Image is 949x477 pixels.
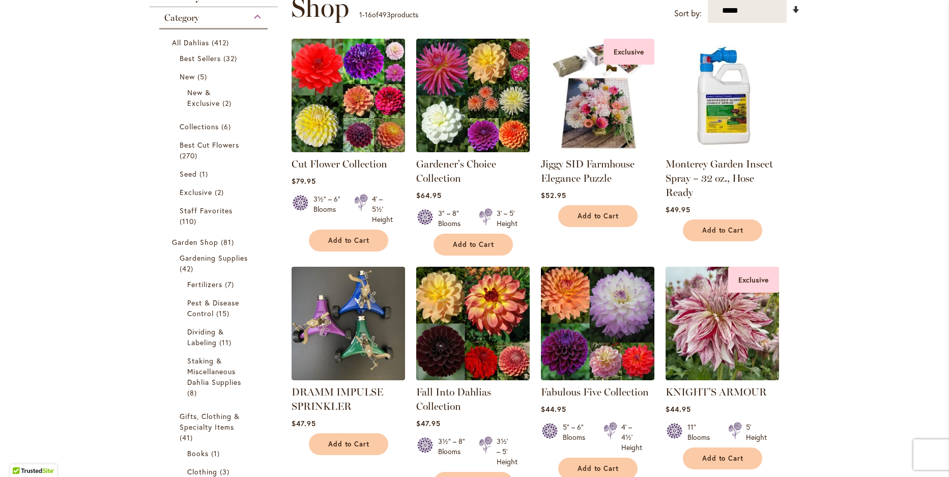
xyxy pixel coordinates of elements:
[309,433,388,455] button: Add to Cart
[541,145,654,154] a: Jiggy SID Farmhouse Elegance Puzzle Exclusive
[541,373,654,382] a: Fabulous Five Collection
[187,448,243,459] a: Books
[221,121,234,132] span: 6
[292,418,316,428] span: $47.95
[666,39,779,152] img: Monterey Garden Insect Spray – 32 oz., Hose Ready
[416,267,530,380] img: Fall Into Dahlias Collection
[180,139,250,161] a: Best Cut Flowers
[180,252,250,274] a: Gardening Supplies
[728,267,779,293] div: Exclusive
[328,440,370,448] span: Add to Cart
[746,422,767,442] div: 5' Height
[292,176,316,186] span: $79.95
[379,10,391,19] span: 493
[359,7,418,23] p: - of products
[541,267,654,380] img: Fabulous Five Collection
[558,205,638,227] button: Add to Cart
[328,236,370,245] span: Add to Cart
[453,240,495,249] span: Add to Cart
[222,98,234,108] span: 2
[164,12,199,23] span: Category
[212,37,232,48] span: 412
[187,355,243,398] a: Staking &amp; Miscellaneous Dahlia Supplies
[541,404,566,414] span: $44.95
[180,411,250,443] a: Gifts, Clothing &amp; Specialty Items
[187,326,243,348] a: Dividing &amp; Labeling
[309,230,388,251] button: Add to Cart
[683,219,762,241] button: Add to Cart
[438,436,467,467] div: 3½" – 8" Blooms
[687,422,716,442] div: 11" Blooms
[187,87,243,108] a: New &amp; Exclusive
[541,386,649,398] a: Fabulous Five Collection
[497,436,517,467] div: 3½' – 5' Height
[666,373,779,382] a: KNIGHT'S ARMOUR Exclusive
[180,206,233,215] span: Staff Favorites
[216,308,232,319] span: 15
[187,467,217,476] span: Clothing
[180,121,250,132] a: Collections
[180,169,250,179] a: Seed
[541,190,566,200] span: $52.95
[666,205,691,214] span: $49.95
[180,253,248,263] span: Gardening Supplies
[666,404,691,414] span: $44.95
[187,466,243,477] a: Clothing
[702,454,744,463] span: Add to Cart
[219,337,234,348] span: 11
[292,267,405,380] img: DRAMM IMPULSE SPRINKLER
[180,187,212,197] span: Exclusive
[372,194,393,225] div: 4' – 5½' Height
[438,208,467,229] div: 3" – 8" Blooms
[187,298,240,318] span: Pest & Disease Control
[180,169,197,179] span: Seed
[313,194,342,225] div: 3½" – 6" Blooms
[359,10,362,19] span: 1
[187,297,243,319] a: Pest &amp; Disease Control
[702,226,744,235] span: Add to Cart
[416,373,530,382] a: Fall Into Dahlias Collection
[180,411,240,432] span: Gifts, Clothing & Specialty Items
[180,205,250,227] a: Staff Favorites
[416,158,496,184] a: Gardener's Choice Collection
[180,140,240,150] span: Best Cut Flowers
[180,150,200,161] span: 270
[225,279,237,290] span: 7
[416,190,442,200] span: $64.95
[292,373,405,382] a: DRAMM IMPULSE SPRINKLER
[187,279,223,289] span: Fertilizers
[578,464,619,473] span: Add to Cart
[180,53,221,63] span: Best Sellers
[8,441,36,469] iframe: Launch Accessibility Center
[416,145,530,154] a: Gardener's Choice Collection
[187,387,199,398] span: 8
[541,158,635,184] a: Jiggy SID Farmhouse Elegance Puzzle
[180,122,219,131] span: Collections
[172,38,210,47] span: All Dahlias
[187,448,209,458] span: Books
[180,216,199,227] span: 110
[434,234,513,256] button: Add to Cart
[603,39,654,65] div: Exclusive
[187,356,242,387] span: Staking & Miscellaneous Dahlia Supplies
[220,466,232,477] span: 3
[180,432,195,443] span: 41
[223,53,240,64] span: 32
[187,279,243,290] a: Fertilizers
[365,10,372,19] span: 16
[666,145,779,154] a: Monterey Garden Insect Spray – 32 oz., Hose Ready
[292,158,387,170] a: Cut Flower Collection
[683,447,762,469] button: Add to Cart
[221,237,237,247] span: 81
[292,386,383,412] a: DRAMM IMPULSE SPRINKLER
[199,169,211,179] span: 1
[187,327,224,347] span: Dividing & Labeling
[666,158,773,199] a: Monterey Garden Insect Spray – 32 oz., Hose Ready
[197,71,210,82] span: 5
[180,187,250,198] a: Exclusive
[180,263,196,274] span: 42
[292,145,405,154] a: CUT FLOWER COLLECTION
[563,422,591,453] div: 5" – 6" Blooms
[172,237,219,247] span: Garden Shop
[187,88,220,108] span: New & Exclusive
